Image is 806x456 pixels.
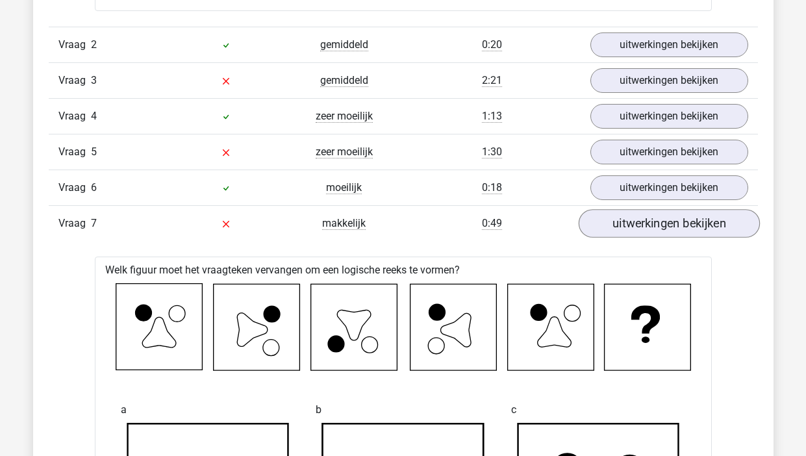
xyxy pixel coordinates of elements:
[58,37,91,53] span: Vraag
[58,216,91,231] span: Vraag
[121,397,127,423] span: a
[578,210,759,238] a: uitwerkingen bekijken
[320,74,368,87] span: gemiddeld
[320,38,368,51] span: gemiddeld
[316,110,373,123] span: zeer moeilijk
[590,32,748,57] a: uitwerkingen bekijken
[482,181,502,194] span: 0:18
[482,38,502,51] span: 0:20
[482,217,502,230] span: 0:49
[316,146,373,158] span: zeer moeilijk
[91,38,97,51] span: 2
[91,217,97,229] span: 7
[58,144,91,160] span: Vraag
[482,146,502,158] span: 1:30
[482,110,502,123] span: 1:13
[91,110,97,122] span: 4
[58,108,91,124] span: Vraag
[590,175,748,200] a: uitwerkingen bekijken
[590,140,748,164] a: uitwerkingen bekijken
[58,180,91,196] span: Vraag
[58,73,91,88] span: Vraag
[91,146,97,158] span: 5
[482,74,502,87] span: 2:21
[322,217,366,230] span: makkelijk
[91,181,97,194] span: 6
[590,68,748,93] a: uitwerkingen bekijken
[91,74,97,86] span: 3
[590,104,748,129] a: uitwerkingen bekijken
[511,397,516,423] span: c
[316,397,321,423] span: b
[326,181,362,194] span: moeilijk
